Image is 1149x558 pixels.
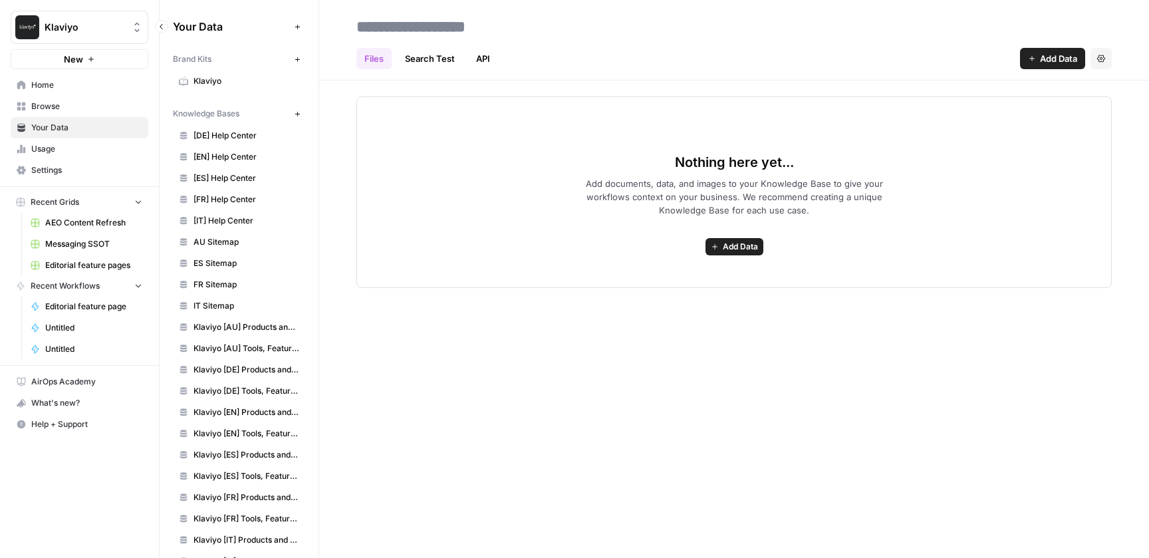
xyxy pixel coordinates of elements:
[193,364,299,376] span: Klaviyo [DE] Products and Solutions
[193,385,299,397] span: Klaviyo [DE] Tools, Features, Marketing Resources, Glossary, Blogs
[11,414,148,435] button: Help + Support
[25,233,148,255] a: Messaging SSOT
[45,301,142,313] span: Editorial feature page
[45,238,142,250] span: Messaging SSOT
[193,75,299,87] span: Klaviyo
[31,79,142,91] span: Home
[173,189,305,210] a: [FR] Help Center
[173,317,305,338] a: Klaviyo [AU] Products and Solutions
[564,177,904,217] span: Add documents, data, and images to your Knowledge Base to give your workflows context on your bus...
[45,259,142,271] span: Editorial feature pages
[173,125,305,146] a: [DE] Help Center
[173,529,305,551] a: Klaviyo [IT] Products and Solutions
[11,96,148,117] a: Browse
[1020,48,1085,69] button: Add Data
[25,317,148,339] a: Untitled
[64,53,83,66] span: New
[173,19,289,35] span: Your Data
[31,164,142,176] span: Settings
[193,300,299,312] span: IT Sitemap
[173,146,305,168] a: [EN] Help Center
[193,194,299,206] span: [FR] Help Center
[193,343,299,354] span: Klaviyo [AU] Tools, Features, Marketing Resources, Glossary, Blogs
[31,280,100,292] span: Recent Workflows
[25,296,148,317] a: Editorial feature page
[173,423,305,444] a: Klaviyo [EN] Tools, Features, Marketing Resources, Glossary, Blogs
[193,534,299,546] span: Klaviyo [IT] Products and Solutions
[193,257,299,269] span: ES Sitemap
[675,153,794,172] span: Nothing here yet...
[468,48,498,69] a: API
[173,380,305,402] a: Klaviyo [DE] Tools, Features, Marketing Resources, Glossary, Blogs
[11,11,148,44] button: Workspace: Klaviyo
[173,168,305,189] a: [ES] Help Center
[31,418,142,430] span: Help + Support
[11,371,148,392] a: AirOps Academy
[31,196,79,208] span: Recent Grids
[1040,52,1077,65] span: Add Data
[397,48,463,69] a: Search Test
[173,70,305,92] a: Klaviyo
[45,21,125,34] span: Klaviyo
[193,428,299,440] span: Klaviyo [EN] Tools, Features, Marketing Resources, Glossary, Blogs
[45,217,142,229] span: AEO Content Refresh
[193,236,299,248] span: AU Sitemap
[193,406,299,418] span: Klaviyo [EN] Products and Solutions
[173,508,305,529] a: Klaviyo [FR] Tools, Features, Marketing Resources, Glossary, Blogs
[11,192,148,212] button: Recent Grids
[173,210,305,231] a: [IT] Help Center
[193,449,299,461] span: Klaviyo [ES] Products and Solutions
[11,276,148,296] button: Recent Workflows
[173,466,305,487] a: Klaviyo [ES] Tools, Features, Marketing Resources, Glossary, Blogs
[173,231,305,253] a: AU Sitemap
[11,74,148,96] a: Home
[705,238,763,255] button: Add Data
[193,130,299,142] span: [DE] Help Center
[173,274,305,295] a: FR Sitemap
[173,338,305,359] a: Klaviyo [AU] Tools, Features, Marketing Resources, Glossary, Blogs
[173,53,211,65] span: Brand Kits
[193,151,299,163] span: [EN] Help Center
[11,392,148,414] button: What's new?
[11,393,148,413] div: What's new?
[193,279,299,291] span: FR Sitemap
[15,15,39,39] img: Klaviyo Logo
[31,100,142,112] span: Browse
[11,49,148,69] button: New
[193,513,299,525] span: Klaviyo [FR] Tools, Features, Marketing Resources, Glossary, Blogs
[45,343,142,355] span: Untitled
[25,212,148,233] a: AEO Content Refresh
[25,339,148,360] a: Untitled
[173,487,305,508] a: Klaviyo [FR] Products and Solutions
[193,321,299,333] span: Klaviyo [AU] Products and Solutions
[193,470,299,482] span: Klaviyo [ES] Tools, Features, Marketing Resources, Glossary, Blogs
[31,122,142,134] span: Your Data
[11,160,148,181] a: Settings
[11,117,148,138] a: Your Data
[193,491,299,503] span: Klaviyo [FR] Products and Solutions
[173,253,305,274] a: ES Sitemap
[173,108,239,120] span: Knowledge Bases
[31,376,142,388] span: AirOps Academy
[193,215,299,227] span: [IT] Help Center
[31,143,142,155] span: Usage
[173,402,305,423] a: Klaviyo [EN] Products and Solutions
[45,322,142,334] span: Untitled
[173,444,305,466] a: Klaviyo [ES] Products and Solutions
[173,359,305,380] a: Klaviyo [DE] Products and Solutions
[356,48,392,69] a: Files
[25,255,148,276] a: Editorial feature pages
[723,241,758,253] span: Add Data
[11,138,148,160] a: Usage
[173,295,305,317] a: IT Sitemap
[193,172,299,184] span: [ES] Help Center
